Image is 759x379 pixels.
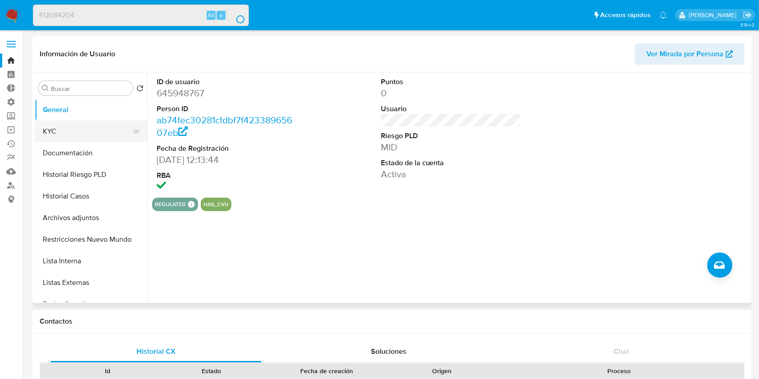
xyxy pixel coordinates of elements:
a: Notificaciones [660,11,667,19]
button: Historial Riesgo PLD [35,164,147,185]
button: Ver Mirada por Persona [635,43,745,65]
dt: ID de usuario [157,77,297,87]
span: Alt [208,11,215,19]
p: ignacio.bagnardi@mercadolibre.com [689,11,740,19]
dt: Riesgo PLD [381,131,521,141]
span: Soluciones [371,346,407,356]
span: Accesos rápidos [600,10,651,20]
dd: 645948767 [157,87,297,99]
button: regulated [155,203,186,206]
dd: 0 [381,87,521,99]
button: Archivos adjuntos [35,207,147,229]
button: Lista Interna [35,250,147,272]
button: Documentación [35,142,147,164]
h1: Contactos [40,317,745,326]
div: Fecha de creación [270,366,384,375]
h1: Información de Usuario [40,50,115,59]
input: Buscar [51,85,129,93]
button: has_cvu [203,203,229,206]
dt: Person ID [157,104,297,114]
dt: RBA [157,171,297,180]
button: KYC [35,121,140,142]
span: Ver Mirada por Persona [646,43,723,65]
a: Salir [743,10,752,20]
div: Origen [396,366,488,375]
dt: Fecha de Registración [157,144,297,153]
div: Estado [166,366,258,375]
dd: Activa [381,168,521,180]
button: Volver al orden por defecto [136,85,144,95]
input: Buscar usuario o caso... [33,9,248,21]
div: Proceso [500,366,738,375]
span: Historial CX [136,346,176,356]
button: Restricciones Nuevo Mundo [35,229,147,250]
button: search-icon [227,9,245,22]
dd: MID [381,141,521,153]
button: Fecha Compliant [35,293,147,315]
dt: Usuario [381,104,521,114]
dd: [DATE] 12:13:44 [157,153,297,166]
button: Listas Externas [35,272,147,293]
a: ab74fec30281cfdbf7f42338965607eb [157,113,292,139]
button: Historial Casos [35,185,147,207]
button: Buscar [42,85,49,92]
span: s [220,11,222,19]
dt: Puntos [381,77,521,87]
div: Id [62,366,154,375]
button: General [35,99,147,121]
span: Chat [614,346,629,356]
dt: Estado de la cuenta [381,158,521,168]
